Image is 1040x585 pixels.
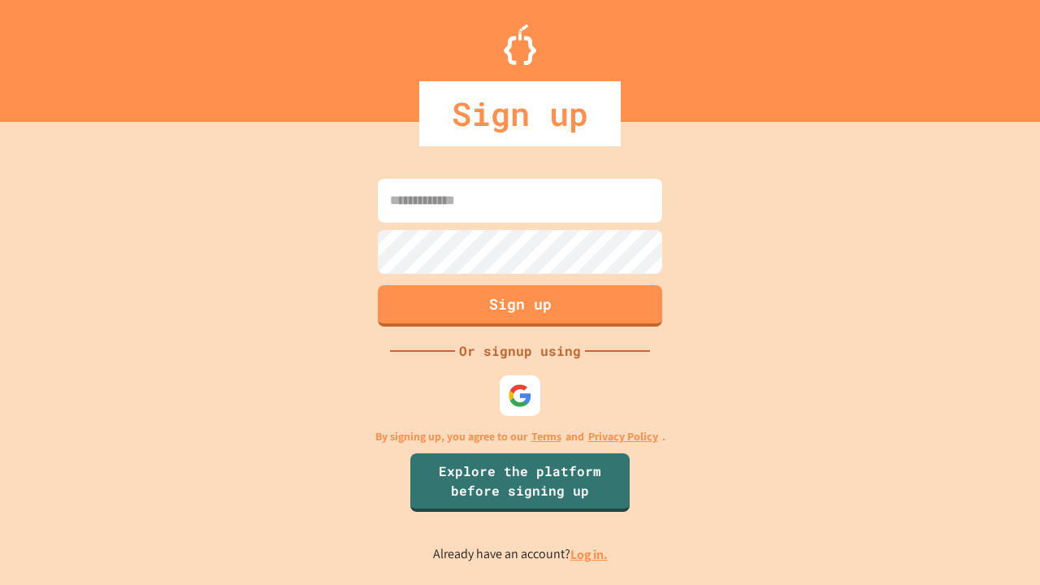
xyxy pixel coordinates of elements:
[570,546,608,563] a: Log in.
[419,81,621,146] div: Sign up
[433,544,608,565] p: Already have an account?
[588,428,658,445] a: Privacy Policy
[375,428,665,445] p: By signing up, you agree to our and .
[378,285,662,327] button: Sign up
[504,24,536,65] img: Logo.svg
[410,453,630,512] a: Explore the platform before signing up
[531,428,561,445] a: Terms
[508,383,532,408] img: google-icon.svg
[455,341,585,361] div: Or signup using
